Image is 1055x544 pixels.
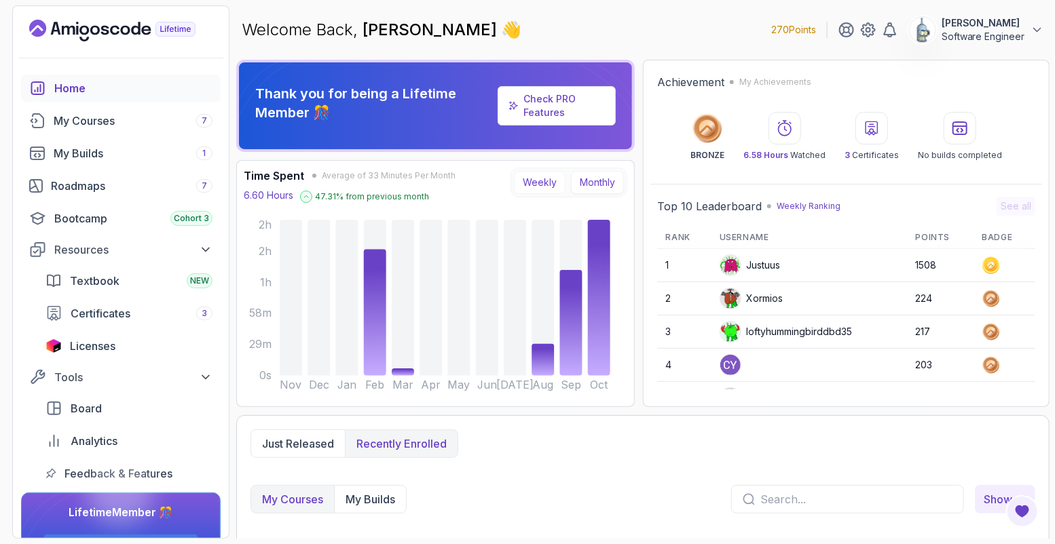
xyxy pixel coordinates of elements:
div: Resources [54,241,212,258]
button: Monthly [571,171,624,194]
span: Feedback & Features [64,465,172,482]
span: [PERSON_NAME] [363,20,501,39]
button: See all [997,197,1035,216]
div: My Builds [54,145,212,161]
a: board [37,395,221,422]
span: Analytics [71,433,117,449]
span: NEW [190,275,209,286]
img: jetbrains icon [45,339,62,353]
td: 4 [657,349,711,382]
button: Recently enrolled [345,430,458,457]
span: 3 [845,150,850,160]
td: 1 [657,249,711,282]
div: Tools [54,369,212,385]
a: licenses [37,332,221,360]
div: Justuus [720,254,781,276]
a: analytics [37,427,221,454]
div: Roadmaps [51,178,212,194]
h3: Time Spent [244,168,304,184]
span: 👋 [498,16,525,43]
button: Tools [21,365,221,389]
span: Certificates [71,305,130,322]
tspan: Mar [392,378,413,391]
td: 203 [907,349,974,382]
td: 217 [907,315,974,349]
img: user profile image [720,388,741,408]
p: Software Engineer [942,30,1025,43]
th: Badge [974,227,1035,249]
div: Xormios [720,288,783,309]
span: 6.58 Hours [743,150,788,160]
tspan: Sep [561,378,581,391]
tspan: Jan [337,378,356,391]
td: 1508 [907,249,974,282]
a: home [21,75,221,102]
a: bootcamp [21,205,221,232]
tspan: May [448,378,470,391]
th: Points [907,227,974,249]
p: My Courses [262,491,323,507]
span: 3 [202,308,207,319]
button: user profile image[PERSON_NAME]Software Engineer [909,16,1044,43]
div: Home [54,80,212,96]
a: Check PRO Features [523,93,576,118]
input: Search... [760,491,952,507]
th: Rank [657,227,711,249]
p: [PERSON_NAME] [942,16,1025,30]
tspan: Feb [365,378,384,391]
span: Show all [984,491,1026,507]
span: 1 [203,148,206,159]
tspan: Jun [477,378,497,391]
a: Landing page [29,20,227,41]
p: BRONZE [690,150,724,161]
img: default monster avatar [720,322,741,342]
img: user profile image [720,355,741,375]
a: certificates [37,300,221,327]
td: 5 [657,382,711,415]
p: My Builds [346,491,395,507]
tspan: 2h [259,218,272,231]
p: Thank you for being a Lifetime Member 🎊 [255,84,492,122]
tspan: 1h [260,276,272,289]
tspan: 58m [249,307,272,320]
th: Username [711,227,908,249]
td: 2 [657,282,711,315]
tspan: Apr [422,378,441,391]
img: user profile image [910,17,936,43]
button: Just released [251,430,345,457]
img: default monster avatar [720,288,741,309]
p: 6.60 Hours [244,189,293,202]
p: 47.31 % from previous month [315,191,429,202]
p: 270 Points [771,23,816,37]
td: 3 [657,315,711,349]
tspan: Dec [309,378,329,391]
h2: Top 10 Leaderboard [657,198,762,214]
button: Resources [21,237,221,262]
button: Weekly [514,171,566,194]
p: Watched [743,150,826,161]
p: Welcome Back, [242,19,521,41]
button: Open Feedback Button [1006,495,1039,528]
span: Textbook [70,273,119,289]
button: My Builds [334,486,406,513]
tspan: Oct [591,378,609,391]
button: My Courses [251,486,334,513]
h2: Achievement [657,74,724,90]
td: 224 [907,282,974,315]
a: Check PRO Features [498,86,616,125]
tspan: 29m [249,338,272,351]
p: Just released [262,435,334,452]
span: 7 [202,180,207,191]
p: Recently enrolled [356,435,447,452]
span: Cohort 3 [174,213,209,224]
span: 7 [202,115,207,126]
div: loftyhummingbirddbd35 [720,321,853,343]
p: My Achievements [739,77,811,88]
tspan: 0s [259,370,272,383]
a: feedback [37,460,221,487]
div: Bootcamp [54,210,212,227]
tspan: Nov [280,378,302,391]
span: Licenses [70,338,115,354]
div: My Courses [54,113,212,129]
a: builds [21,140,221,167]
